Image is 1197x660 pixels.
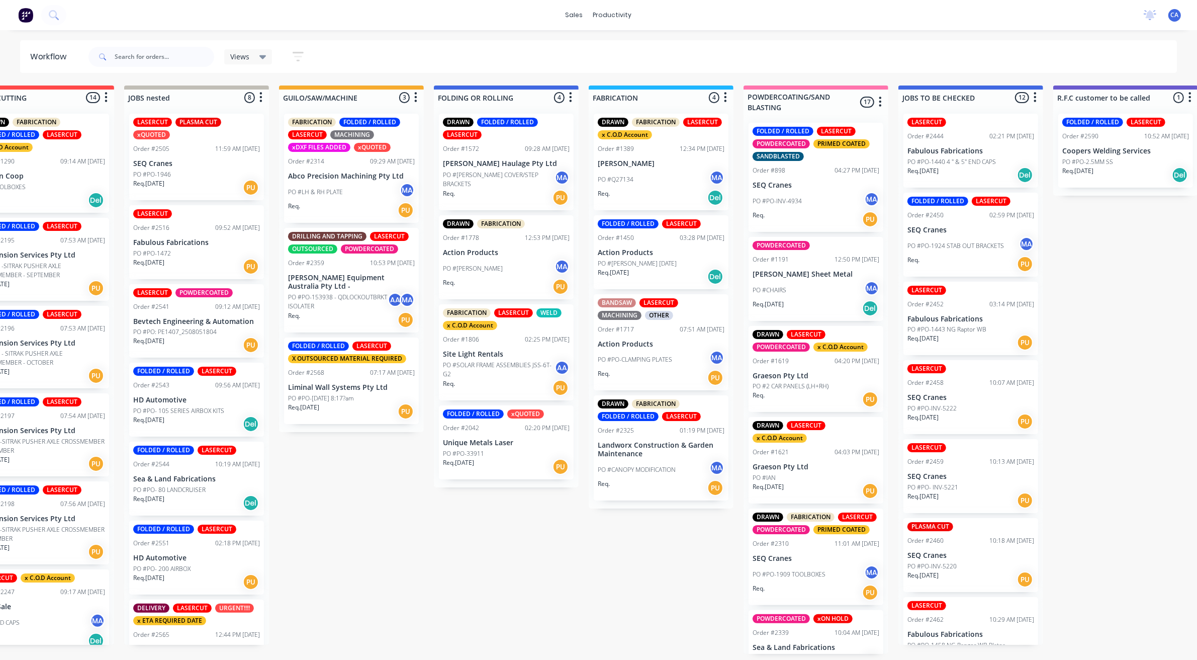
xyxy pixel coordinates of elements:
div: DRAWN [753,421,783,430]
div: 11:59 AM [DATE] [215,144,260,153]
div: DRAWNLASERCUTPOWDERCOATEDx C.O.D AccountOrder #161904:20 PM [DATE]Graeson Pty LtdPO #2 CAR PANELS... [749,326,883,412]
p: PO #PO- 105 SERIES AIRBOX KITS [133,406,224,416]
div: PRIMED COATED [813,139,870,148]
div: Order #2544 [133,460,169,469]
p: Req. [DATE] [288,403,319,412]
div: FOLDED / ROLLED [443,409,504,419]
div: x C.O.D Account [753,434,807,443]
p: Req. [DATE] [133,494,164,504]
div: OTHER [645,311,673,320]
div: DRILLING AND TAPPINGLASERCUTOUTSOURCEDPOWDERCOATEDOrder #235910:53 PM [DATE][PERSON_NAME] Equipme... [284,228,419,333]
p: Req. [DATE] [1062,167,1093,176]
div: DRAWNFABRICATIONFOLDED / ROLLEDLASERCUTOrder #232501:19 PM [DATE]Landworx Construction & Garden M... [594,395,728,501]
div: MA [1019,236,1034,252]
div: LASERCUT [133,118,172,127]
div: 02:20 PM [DATE] [525,424,570,433]
div: FOLDED / ROLLEDLASERCUTPOWDERCOATEDPRIMED COATEDSANDBLASTEDOrder #89804:27 PM [DATE]SEQ CranesPO ... [749,123,883,232]
div: POWDERCOATED [341,244,398,254]
div: LASERCUT [133,288,172,297]
div: AA [388,292,403,307]
div: FOLDED / ROLLED [1062,118,1123,127]
div: 09:52 AM [DATE] [215,223,260,232]
div: Order #2325 [598,426,634,435]
div: Order #2444 [907,132,944,141]
div: 07:51 AM [DATE] [680,325,724,334]
p: PO #PO-INV-4934 [753,197,802,206]
div: 02:25 PM [DATE] [525,335,570,344]
img: Factory [18,8,33,23]
div: FABRICATION [632,399,680,408]
div: FABRICATION [477,219,525,228]
div: PU [553,380,569,396]
div: PU [1017,492,1033,509]
p: [PERSON_NAME] [598,159,724,168]
p: Req. [DATE] [907,334,939,343]
p: HD Automotive [133,396,260,404]
div: 09:14 AM [DATE] [60,157,105,166]
div: DRAWN [443,118,474,127]
div: POWDERCOATEDOrder #119112:50 PM [DATE][PERSON_NAME] Sheet MetalPO #CHAIRSMAReq.[DATE]Del [749,237,883,321]
div: DRAWNLASERCUTx C.O.D AccountOrder #162104:03 PM [DATE]Graeson Pty LtdPO #IANReq.[DATE]PU [749,417,883,504]
div: Del [243,495,259,511]
p: Abco Precision Machining Pty Ltd [288,172,415,181]
div: PU [243,337,259,353]
p: PO #PO-1443 NG Raptor WB [907,325,986,334]
p: [PERSON_NAME] Haulage Pty Ltd [443,159,570,168]
p: PO #PO- 80 LANDCRUISER [133,485,206,494]
div: 12:34 PM [DATE] [680,144,724,153]
p: SEQ Cranes [133,159,260,168]
p: Req. [DATE] [133,337,164,346]
div: AA [555,360,570,375]
div: FOLDED / ROLLED [477,118,538,127]
div: Order #1572 [443,144,479,153]
p: PO #PO-2.5MM SS [1062,157,1113,167]
div: Order #2568 [288,368,324,377]
div: LASERCUTOrder #245910:13 AM [DATE]SEQ CranesPO #PO- INV-5221Req.[DATE]PU [903,439,1038,513]
div: DRAWN [753,330,783,339]
div: MA [555,259,570,274]
p: Req. [DATE] [133,258,164,267]
div: LASERCUT [1127,118,1165,127]
div: Del [243,416,259,432]
div: Order #1621 [753,448,789,457]
div: PU [398,403,414,420]
div: BANDSAWLASERCUTMACHININGOTHEROrder #171707:51 AM [DATE]Action ProductsPO #PO-CLAMPING PLATESMAReq.PU [594,294,728,391]
div: Order #1806 [443,335,479,344]
div: 09:56 AM [DATE] [215,381,260,390]
div: Del [707,190,723,206]
p: PO #PO-153938 - QDLOCKOUTBRKT ISOLATER [288,293,388,311]
div: 12:53 PM [DATE] [525,233,570,242]
p: Liminal Wall Systems Pty Ltd [288,383,415,392]
div: Del [88,192,104,208]
p: SEQ Cranes [907,226,1034,234]
div: FOLDED / ROLLED [339,118,400,127]
p: Bevtech Engineering & Automation [133,317,260,326]
p: Req. [443,278,455,287]
p: PO #PO- INV-5221 [907,483,958,492]
div: LASERCUT [43,310,81,319]
div: 10:07 AM [DATE] [989,378,1034,387]
div: Order #2590 [1062,132,1098,141]
div: 12:50 PM [DATE] [835,255,879,264]
div: MA [400,183,415,198]
div: POWDERCOATED [175,288,233,297]
p: PO #PO-INV-5222 [907,404,957,413]
div: 02:21 PM [DATE] [989,132,1034,141]
div: DRAWN [443,219,474,228]
div: LASERCUT [133,209,172,218]
div: xQUOTED [507,409,544,419]
div: POWDERCOATED [753,241,810,250]
div: DRAWN [598,118,628,127]
div: PU [88,368,104,384]
p: Req. [907,256,919,265]
div: MA [709,350,724,365]
p: PO #[PERSON_NAME] COVER/STEP BRACKETS [443,171,555,189]
p: Graeson Pty Ltd [753,463,879,471]
div: PLASMA CUT [175,118,221,127]
div: xQUOTED [133,130,170,139]
div: FABRICATION [632,118,680,127]
div: Order #1450 [598,233,634,242]
div: LASERCUT [43,485,81,494]
p: Site Light Rentals [443,350,570,359]
div: PU [862,391,878,407]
